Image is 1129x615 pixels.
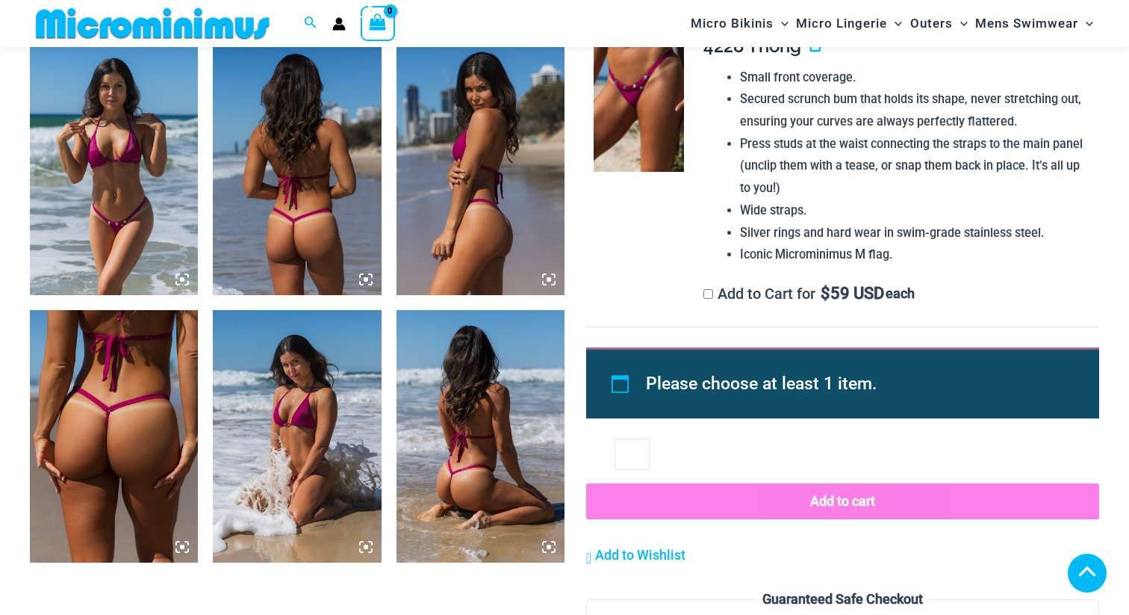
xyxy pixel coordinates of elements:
[740,88,1087,132] li: Secured scrunch bum that holds its shape, never stretching out, ensuring your curves are always p...
[691,4,774,43] span: Micro Bikinis
[1078,4,1093,43] span: Menu Toggle
[703,289,713,299] input: Add to Cart for$59 USD each
[594,36,684,172] img: Tight Rope Pink 4228 Thong
[740,222,1087,244] li: Silver rings and hard wear in swim-grade stainless steel.
[756,588,929,611] legend: Guaranteed Safe Checkout
[304,14,317,33] a: Search icon link
[396,310,564,563] img: Tight Rope Pink 319 Top 4212 Micro
[615,439,650,470] input: Product quantity
[792,4,906,43] a: Micro LingerieMenu ToggleMenu Toggle
[971,4,1097,43] a: Mens SwimwearMenu ToggleMenu Toggle
[595,547,685,563] span: Add to Wishlist
[796,4,887,43] span: Micro Lingerie
[975,4,1078,43] span: Mens Swimwear
[30,7,276,40] img: MM SHOP LOGO FLAT
[213,43,381,295] img: Tight Rope Pink 319 Top 4212 Micro
[906,4,971,43] a: OutersMenu ToggleMenu Toggle
[821,284,830,303] span: $
[953,4,968,43] span: Menu Toggle
[586,544,685,566] a: Add to Wishlist
[687,4,792,43] a: Micro BikinisMenu ToggleMenu Toggle
[740,67,1087,89] li: Small front coverage.
[586,483,1099,519] button: Add to cart
[910,4,953,43] span: Outers
[886,286,915,301] span: each
[740,200,1087,222] li: Wide straps.
[332,17,346,31] a: Account icon link
[887,4,902,43] span: Menu Toggle
[685,2,1099,45] nav: Site Navigation
[703,35,801,57] span: 4228 Thong
[396,43,564,295] img: Tight Rope Pink 319 Top 4212 Micro
[821,286,884,301] span: 59 USD
[703,285,915,303] label: Add to Cart for
[740,133,1087,200] li: Press studs at the waist connecting the straps to the main panel (unclip them with a tease, or sn...
[740,244,1087,266] li: Iconic Microminimus M flag.
[646,367,1065,401] li: Please choose at least 1 item.
[213,310,381,563] img: Tight Rope Pink 319 Top 4212 Micro
[774,4,789,43] span: Menu Toggle
[30,310,198,563] img: Tight Rope Pink 319 4212 Micro
[361,6,395,40] a: View Shopping Cart, empty
[30,43,198,295] img: Tight Rope Pink 319 Top 4212 Micro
